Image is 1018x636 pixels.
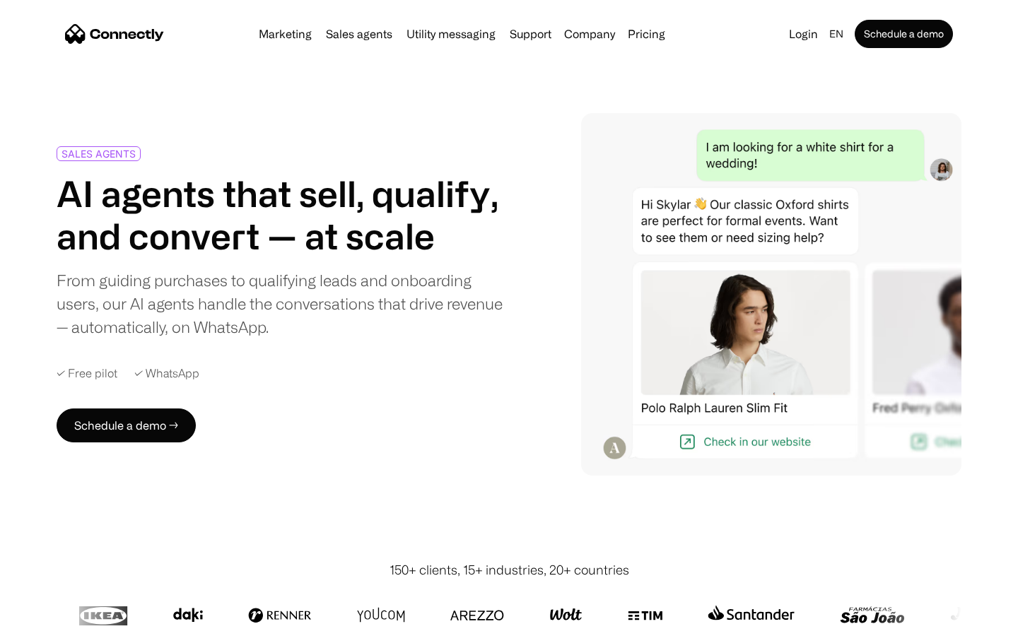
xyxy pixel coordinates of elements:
[57,172,503,257] h1: AI agents that sell, qualify, and convert — at scale
[57,367,117,380] div: ✓ Free pilot
[504,28,557,40] a: Support
[57,408,196,442] a: Schedule a demo →
[783,24,824,44] a: Login
[829,24,843,44] div: en
[253,28,317,40] a: Marketing
[57,269,503,338] div: From guiding purchases to qualifying leads and onboarding users, our AI agents handle the convers...
[28,611,85,631] ul: Language list
[14,610,85,631] aside: Language selected: English
[390,560,629,579] div: 150+ clients, 15+ industries, 20+ countries
[622,28,671,40] a: Pricing
[564,24,615,44] div: Company
[134,367,199,380] div: ✓ WhatsApp
[401,28,501,40] a: Utility messaging
[320,28,398,40] a: Sales agents
[62,148,136,159] div: SALES AGENTS
[855,20,953,48] a: Schedule a demo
